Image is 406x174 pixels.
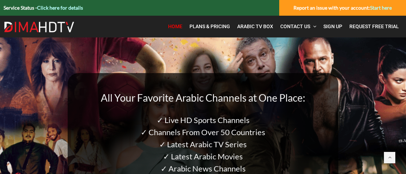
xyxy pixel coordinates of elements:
strong: Service Status - [4,5,83,11]
a: Sign Up [320,19,346,34]
a: Back to top [384,152,395,163]
img: Dima HDTV [4,21,75,33]
span: Contact Us [280,24,310,29]
a: Request Free Trial [346,19,402,34]
span: Arabic TV Box [237,24,273,29]
a: Contact Us [277,19,320,34]
a: Start here [370,5,392,11]
span: Sign Up [323,24,342,29]
strong: Report an issue with your account: [293,5,392,11]
span: All Your Favorite Arabic Channels at One Place: [101,92,305,104]
span: ✓ Latest Arabic Movies [163,152,243,161]
span: Plans & Pricing [189,24,230,29]
span: ✓ Channels From Over 50 Countries [141,127,265,137]
a: Click here for details [37,5,83,11]
span: Request Free Trial [349,24,399,29]
span: ✓ Live HD Sports Channels [157,115,250,125]
a: Home [165,19,186,34]
a: Arabic TV Box [234,19,277,34]
span: Home [168,24,182,29]
span: ✓ Latest Arabic TV Series [159,139,247,149]
a: Plans & Pricing [186,19,234,34]
span: ✓ Arabic News Channels [161,164,246,173]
